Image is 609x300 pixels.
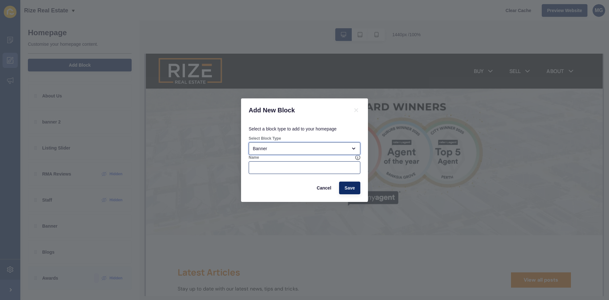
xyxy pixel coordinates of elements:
[249,142,360,155] div: open menu
[249,155,259,160] label: Name
[249,122,360,136] p: Select a block type to add to your homepage
[32,213,294,223] h2: Latest Articles
[249,106,344,114] h1: Add New Block
[365,219,425,234] a: View all posts
[401,14,418,21] a: ABOUT
[13,3,76,32] img: Company logo
[363,14,375,21] a: SELL
[328,14,337,21] a: BUY
[249,136,281,141] label: Select Block Type
[339,182,360,194] button: Save
[311,182,337,194] button: Cancel
[32,231,294,239] p: Stay up to date with our latest news, tips and tricks.
[317,185,331,191] span: Cancel
[344,185,355,191] span: Save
